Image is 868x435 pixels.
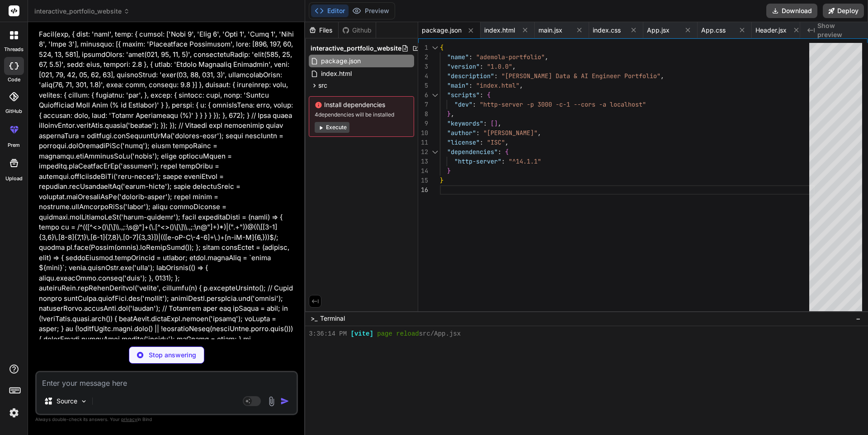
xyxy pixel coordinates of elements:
span: index.html [484,26,515,35]
div: 5 [418,81,428,90]
span: : [501,157,505,165]
div: Github [339,26,376,35]
span: src [318,81,327,90]
span: − [856,314,861,323]
span: privacy [121,416,137,422]
span: "license" [447,138,480,146]
span: { [505,148,509,156]
span: { [487,91,491,99]
span: , [451,110,454,118]
p: Stop answering [149,351,196,360]
div: Click to collapse the range. [429,43,441,52]
span: "[PERSON_NAME] Data & AI Engineer Portfolio" [501,72,660,80]
img: Pick Models [80,398,88,405]
span: package.json [422,26,462,35]
span: : [494,72,498,80]
div: Click to collapse the range. [429,147,441,157]
span: , [660,72,664,80]
div: 15 [418,176,428,185]
img: attachment [266,396,277,407]
span: Show preview [817,21,861,39]
span: [ [491,119,494,127]
span: "version" [447,62,480,70]
div: 9 [418,119,428,128]
span: "scripts" [447,91,480,99]
span: interactive_portfolio_website [311,44,401,53]
div: Files [305,26,338,35]
label: Upload [5,175,23,182]
span: "name" [447,53,469,61]
span: Header.jsx [755,26,787,35]
img: icon [280,397,289,406]
span: src/App.jsx [419,330,461,338]
img: settings [6,405,22,421]
span: "dev" [454,100,472,108]
span: >_ [311,314,317,323]
label: prem [8,141,20,149]
span: , [505,138,509,146]
div: 10 [418,128,428,138]
span: } [447,167,451,175]
span: { [440,43,443,51]
div: 4 [418,71,428,81]
label: threads [4,46,24,53]
span: "http-server" [454,157,501,165]
span: : [483,119,487,127]
span: App.jsx [647,26,670,35]
div: 14 [418,166,428,176]
div: 16 [418,185,428,195]
span: } [440,176,443,184]
button: Preview [349,5,393,17]
span: "ISC" [487,138,505,146]
div: Click to collapse the range. [429,90,441,100]
span: , [545,53,548,61]
button: Deploy [823,4,864,18]
span: , [512,62,516,70]
div: 13 [418,157,428,166]
span: [vite] [351,330,373,338]
span: : [476,129,480,137]
span: } [447,110,451,118]
button: − [854,311,863,326]
span: 3:36:14 PM [309,330,347,338]
span: index.html [320,68,353,79]
button: Download [766,4,817,18]
span: "ademola-portfolio" [476,53,545,61]
div: 7 [418,100,428,109]
span: main.jsx [538,26,562,35]
button: Execute [315,122,349,133]
span: , [538,129,541,137]
span: ] [494,119,498,127]
span: , [498,119,501,127]
div: 11 [418,138,428,147]
span: "1.0.0" [487,62,512,70]
span: : [480,62,483,70]
span: : [469,81,472,89]
div: 1 [418,43,428,52]
span: : [480,138,483,146]
span: "http-server -p 3000 -c-1 --cors -a localhost" [480,100,646,108]
span: page reload [377,330,419,338]
div: 8 [418,109,428,119]
span: package.json [320,56,362,66]
div: 2 [418,52,428,62]
p: Always double-check its answers. Your in Bind [35,415,298,424]
span: "main" [447,81,469,89]
span: "dependencies" [447,148,498,156]
span: 4 dependencies will be installed [315,111,408,118]
label: code [8,76,20,84]
div: 3 [418,62,428,71]
span: "author" [447,129,476,137]
span: interactive_portfolio_website [34,7,130,16]
span: , [519,81,523,89]
span: : [469,53,472,61]
span: "description" [447,72,494,80]
span: : [472,100,476,108]
span: Install dependencies [315,100,408,109]
button: Editor [311,5,349,17]
span: "keywords" [447,119,483,127]
span: "[PERSON_NAME]" [483,129,538,137]
span: : [498,148,501,156]
label: GitHub [5,108,22,115]
span: "^14.1.1" [509,157,541,165]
